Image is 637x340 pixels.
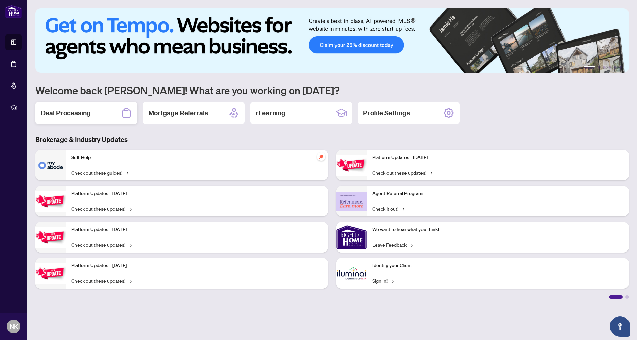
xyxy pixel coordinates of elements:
[610,316,630,337] button: Open asap
[35,150,66,180] img: Self-Help
[336,192,367,211] img: Agent Referral Program
[71,169,128,176] a: Check out these guides!→
[336,222,367,253] img: We want to hear what you think!
[401,205,404,212] span: →
[35,8,629,73] img: Slide 0
[429,169,432,176] span: →
[409,241,413,248] span: →
[317,152,325,161] span: pushpin
[41,108,91,118] h2: Deal Processing
[584,66,595,69] button: 1
[372,169,432,176] a: Check out these updates!→
[390,277,394,285] span: →
[372,226,623,233] p: We want to hear what you think!
[71,205,132,212] a: Check out these updates!→
[125,169,128,176] span: →
[128,241,132,248] span: →
[35,227,66,248] img: Platform Updates - July 21, 2025
[336,155,367,176] img: Platform Updates - June 23, 2025
[363,108,410,118] h2: Profile Settings
[71,241,132,248] a: Check out these updates!→
[608,66,611,69] button: 4
[372,241,413,248] a: Leave Feedback→
[128,277,132,285] span: →
[372,190,623,197] p: Agent Referral Program
[372,205,404,212] a: Check it out!→
[256,108,286,118] h2: rLearning
[10,322,18,331] span: NK
[619,66,622,69] button: 6
[71,262,323,270] p: Platform Updates - [DATE]
[35,135,629,144] h3: Brokerage & Industry Updates
[372,262,623,270] p: Identify your Client
[35,191,66,212] img: Platform Updates - September 16, 2025
[372,154,623,161] p: Platform Updates - [DATE]
[35,263,66,284] img: Platform Updates - July 8, 2025
[603,66,606,69] button: 3
[35,84,629,97] h1: Welcome back [PERSON_NAME]! What are you working on [DATE]?
[336,258,367,289] img: Identify your Client
[71,190,323,197] p: Platform Updates - [DATE]
[372,277,394,285] a: Sign In!→
[71,277,132,285] a: Check out these updates!→
[71,226,323,233] p: Platform Updates - [DATE]
[614,66,617,69] button: 5
[71,154,323,161] p: Self-Help
[5,5,22,18] img: logo
[598,66,600,69] button: 2
[148,108,208,118] h2: Mortgage Referrals
[128,205,132,212] span: →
